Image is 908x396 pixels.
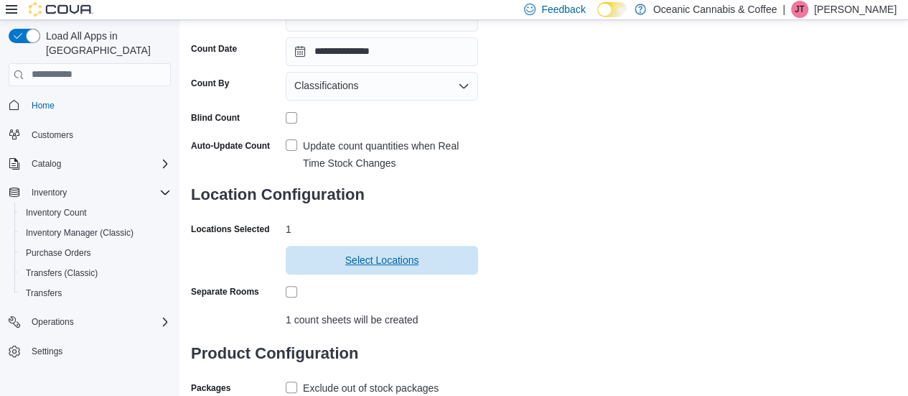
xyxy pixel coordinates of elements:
[3,154,177,174] button: Catalog
[191,286,259,298] div: Separate Rooms
[26,155,67,172] button: Catalog
[20,204,171,221] span: Inventory Count
[26,343,68,360] a: Settings
[26,247,91,259] span: Purchase Orders
[294,77,358,94] span: Classifications
[3,183,177,203] button: Inventory
[20,224,171,241] span: Inventory Manager (Classic)
[26,207,87,218] span: Inventory Count
[345,253,419,267] span: Select Locations
[32,346,62,357] span: Settings
[191,331,478,377] h3: Product Configuration
[20,285,67,302] a: Transfers
[20,244,171,262] span: Purchase Orders
[26,267,98,279] span: Transfers (Classic)
[286,308,478,326] div: 1 count sheets will be created
[26,287,62,299] span: Transfers
[597,17,598,18] span: Dark Mode
[26,97,60,114] a: Home
[20,264,171,282] span: Transfers (Classic)
[20,244,97,262] a: Purchase Orders
[20,285,171,302] span: Transfers
[26,126,79,144] a: Customers
[3,341,177,362] button: Settings
[191,78,229,89] label: Count By
[653,1,777,18] p: Oceanic Cannabis & Coffee
[303,137,478,172] div: Update count quantities when Real Time Stock Changes
[795,1,804,18] span: JT
[26,184,171,201] span: Inventory
[791,1,808,18] div: Jenny Taylor
[191,224,269,235] label: Locations Selected
[40,29,171,57] span: Load All Apps in [GEOGRAPHIC_DATA]
[32,100,55,111] span: Home
[20,264,103,282] a: Transfers (Classic)
[191,112,240,124] div: Blind Count
[3,95,177,116] button: Home
[26,313,80,331] button: Operations
[191,382,230,394] label: Packages
[32,129,73,141] span: Customers
[3,124,177,145] button: Customers
[26,227,134,239] span: Inventory Manager (Classic)
[14,243,177,263] button: Purchase Orders
[26,342,171,360] span: Settings
[286,246,478,275] button: Select Locations
[26,184,72,201] button: Inventory
[14,203,177,223] button: Inventory Count
[458,80,469,92] button: Open list of options
[20,224,139,241] a: Inventory Manager (Classic)
[14,223,177,243] button: Inventory Manager (Classic)
[191,172,478,218] h3: Location Configuration
[286,218,478,235] div: 1
[597,2,627,17] input: Dark Mode
[191,140,270,152] label: Auto-Update Count
[14,263,177,283] button: Transfers (Classic)
[286,37,478,66] input: Press the down key to open a popover containing a calendar.
[26,155,171,172] span: Catalog
[782,1,785,18] p: |
[26,126,171,144] span: Customers
[32,316,74,328] span: Operations
[26,96,171,114] span: Home
[541,2,585,17] span: Feedback
[191,43,237,55] label: Count Date
[29,2,93,17] img: Cova
[20,204,93,221] a: Inventory Count
[14,283,177,303] button: Transfers
[32,158,61,170] span: Catalog
[26,313,171,331] span: Operations
[814,1,897,18] p: [PERSON_NAME]
[3,312,177,332] button: Operations
[32,187,67,198] span: Inventory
